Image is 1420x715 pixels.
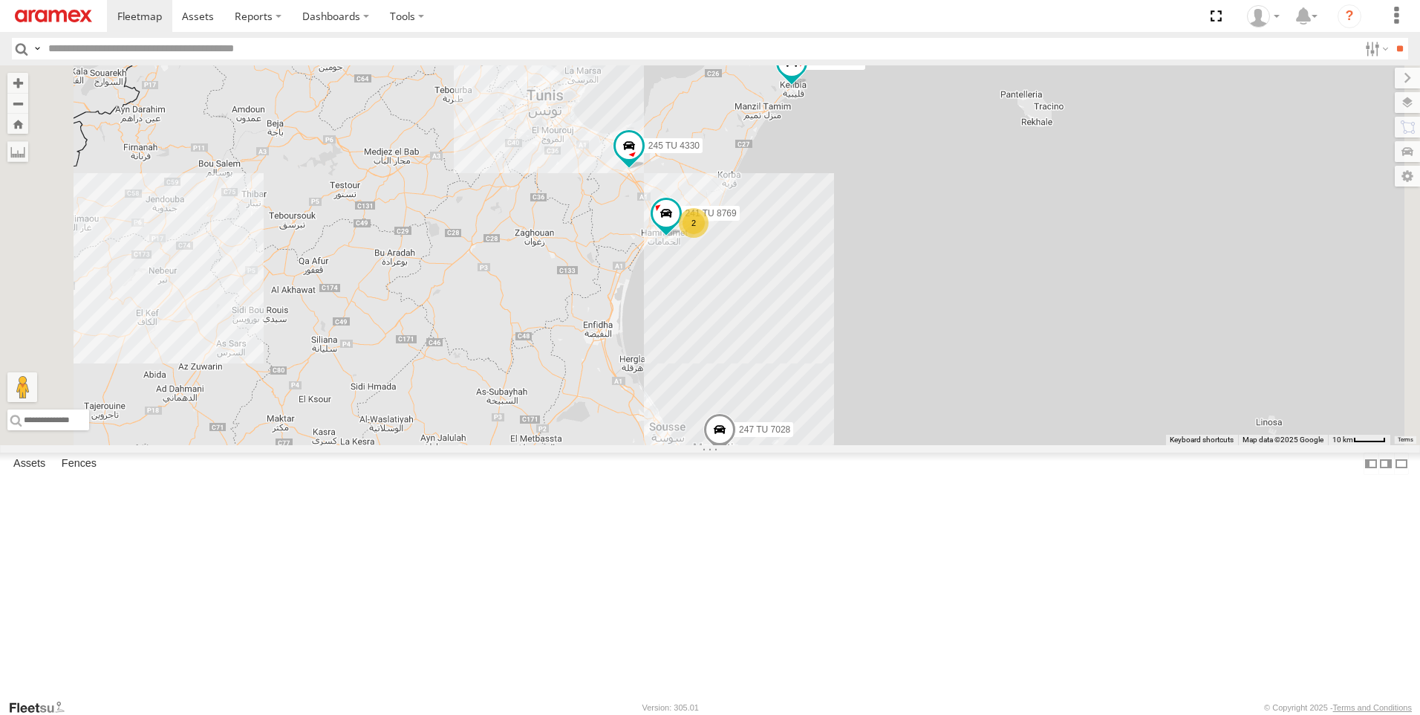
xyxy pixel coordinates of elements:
[1359,38,1391,59] label: Search Filter Options
[811,56,862,67] span: 231 TU 3162
[7,73,28,93] button: Zoom in
[54,453,104,474] label: Fences
[1398,437,1413,443] a: Terms
[1242,436,1323,444] span: Map data ©2025 Google
[1332,436,1353,444] span: 10 km
[1333,703,1412,712] a: Terms and Conditions
[1395,166,1420,187] label: Map Settings
[1378,453,1393,474] label: Dock Summary Table to the Right
[1394,453,1409,474] label: Hide Summary Table
[7,114,28,134] button: Zoom Home
[8,700,76,715] a: Visit our Website
[7,93,28,114] button: Zoom out
[1364,453,1378,474] label: Dock Summary Table to the Left
[642,703,699,712] div: Version: 305.01
[1264,703,1412,712] div: © Copyright 2025 -
[15,10,92,22] img: aramex-logo.svg
[679,208,709,238] div: 2
[6,453,53,474] label: Assets
[7,372,37,402] button: Drag Pegman onto the map to open Street View
[685,208,737,219] span: 241 TU 8769
[739,424,790,435] span: 247 TU 7028
[1170,435,1234,445] button: Keyboard shortcuts
[31,38,43,59] label: Search Query
[7,141,28,162] label: Measure
[1338,4,1361,28] i: ?
[1242,5,1285,27] div: Zied Bensalem
[1328,435,1390,445] button: Map Scale: 10 km per 40 pixels
[648,140,700,151] span: 245 TU 4330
